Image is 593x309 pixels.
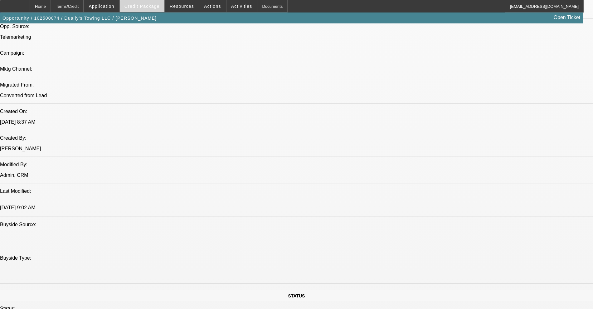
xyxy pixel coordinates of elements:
[84,0,119,12] button: Application
[124,4,160,9] span: Credit Package
[89,4,114,9] span: Application
[199,0,226,12] button: Actions
[288,293,305,298] span: STATUS
[231,4,252,9] span: Activities
[551,12,583,23] a: Open Ticket
[226,0,257,12] button: Activities
[204,4,221,9] span: Actions
[170,4,194,9] span: Resources
[2,16,157,21] span: Opportunity / 102500074 / Dually's Towing LLC / [PERSON_NAME]
[120,0,164,12] button: Credit Package
[165,0,199,12] button: Resources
